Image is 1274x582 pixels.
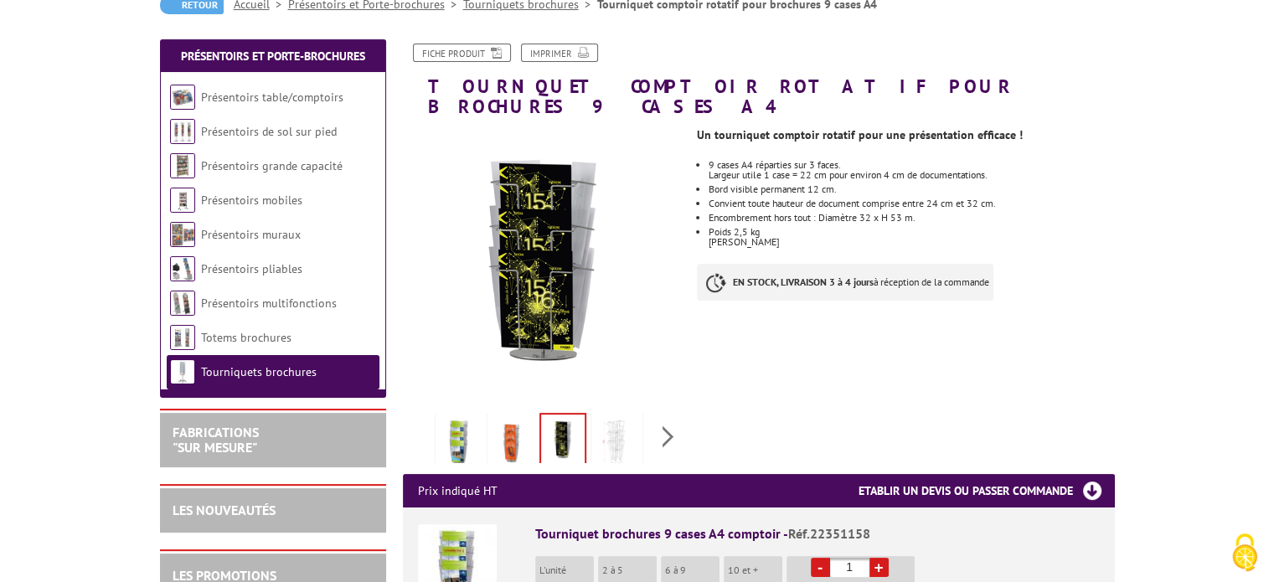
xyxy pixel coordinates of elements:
a: Présentoirs muraux [201,227,301,242]
li: 9 cases A4 réparties sur 3 faces. Largeur utile 1 case = 22 cm pour environ 4 cm de documentations. [709,160,1114,180]
a: Présentoirs grande capacité [201,158,343,173]
img: tourniquets_brochures_comptoirs_a4_22351158_photo_3.jpg [541,415,585,466]
a: Présentoirs pliables [201,261,302,276]
a: Totems brochures [201,330,291,345]
img: Présentoirs mobiles [170,188,195,213]
a: LES NOUVEAUTÉS [173,502,276,518]
img: Cookies (fenêtre modale) [1224,532,1266,574]
h3: Etablir un devis ou passer commande [859,474,1115,507]
img: tourniquets_brochures_comptoirs_a4_22351158_rotation360_2.jpg [439,416,479,468]
div: Tourniquet brochures 9 cases A4 comptoir - [535,524,1100,543]
a: + [869,558,889,577]
a: - [811,558,830,577]
img: tourniquets_brochures_comptoirs_a4_22351158_schema_1.jpg [595,416,635,468]
p: 2 à 5 [602,564,657,576]
img: tourniquets_brochures_comptoirs_a4_22351158_photo_2.jpg [491,416,531,468]
button: Cookies (fenêtre modale) [1215,525,1274,582]
a: Tourniquets brochures [201,364,317,379]
img: Présentoirs multifonctions [170,291,195,316]
span: Réf.22351158 [788,525,870,542]
td: Un tourniquet comptoir rotatif pour une présentation efficace ! [697,126,1086,143]
h1: Tourniquet comptoir rotatif pour brochures 9 cases A4 [390,44,1127,116]
span: Next [660,423,676,451]
p: 6 à 9 [665,564,720,576]
li: Encombrement hors tout : Diamètre 32 x H 53 m. [709,213,1114,223]
p: à réception de la commande [697,264,993,301]
img: Tourniquets brochures [170,359,195,384]
li: Convient toute hauteur de document comprise entre 24 cm et 32 cm. [709,198,1114,209]
img: Présentoirs muraux [170,222,195,247]
a: Imprimer [521,44,598,62]
img: Présentoirs pliables [170,256,195,281]
img: tourniquets_brochures_comptoirs_a4_22351158_photo_3.jpg [403,125,685,407]
a: Présentoirs mobiles [201,193,302,208]
a: FABRICATIONS"Sur Mesure" [173,424,259,456]
a: Présentoirs de sol sur pied [201,124,337,139]
img: Présentoirs grande capacité [170,153,195,178]
li: Poids 2,5 kg [PERSON_NAME] [709,227,1114,247]
img: tourniquets_brochures_comptoirs_a4_22351158_schema_2.jpg [647,416,687,468]
img: Présentoirs table/comptoirs [170,85,195,110]
a: Présentoirs multifonctions [201,296,337,311]
p: Prix indiqué HT [418,474,498,507]
li: Bord visible permanent 12 cm. [709,184,1114,194]
p: L'unité [539,564,594,576]
img: Présentoirs de sol sur pied [170,119,195,144]
p: 10 et + [728,564,782,576]
strong: EN STOCK, LIVRAISON 3 à 4 jours [733,276,874,288]
a: Fiche produit [413,44,511,62]
a: Présentoirs et Porte-brochures [181,49,365,64]
img: Totems brochures [170,325,195,350]
a: Présentoirs table/comptoirs [201,90,343,105]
